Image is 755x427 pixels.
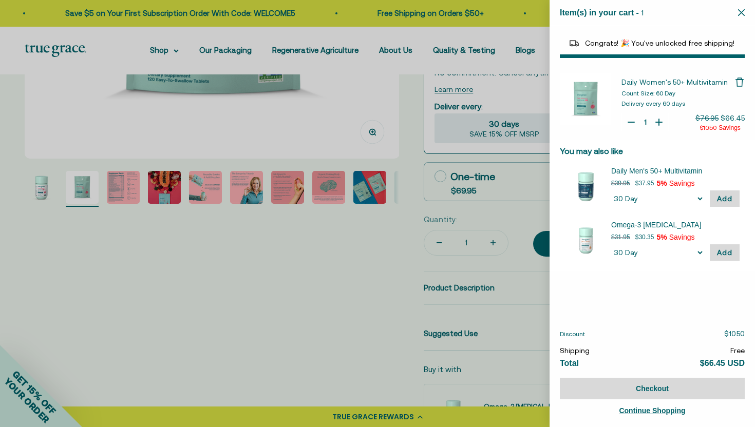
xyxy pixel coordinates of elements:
span: $66.45 USD [700,359,745,367]
span: Discount [560,331,585,338]
span: Continue Shopping [619,406,685,415]
button: Close [738,8,745,17]
img: 30 Day [565,166,606,207]
div: Daily Men's 50+ Multivitamin [611,166,740,176]
p: $31.95 [611,232,630,242]
span: $76.95 [695,114,719,122]
a: Continue Shopping [560,404,745,417]
span: Savings [669,179,695,187]
span: 1 [641,8,644,17]
button: Remove Daily Women's 50+ Multivitamin [734,77,745,87]
span: $10.50 [724,329,745,338]
span: Add [717,248,732,257]
div: Omega-3 Fish Oil [611,220,740,230]
span: $66.45 [721,114,745,122]
span: $10.50 [700,124,716,131]
img: Daily Women&#39;s 50+ Multivitamin - 60 Day [560,73,611,125]
span: You may also like [560,146,623,156]
span: Count Size: 60 Day [621,90,675,97]
span: 5% [656,233,667,241]
span: Daily Women's 50+ Multivitamin [621,78,728,86]
span: Add [717,195,732,203]
span: Congrats! 🎉 You've unlocked free shipping! [585,39,734,47]
button: Checkout [560,378,745,399]
div: Delivery every 60 days [621,100,734,108]
p: $37.95 [635,178,654,188]
p: $30.35 [635,232,654,242]
img: Reward bar icon image [568,37,580,49]
span: Omega-3 [MEDICAL_DATA] [611,220,727,230]
span: Total [560,359,579,367]
span: Savings [669,233,695,241]
input: Quantity for Daily Women's 50+ Multivitamin [640,117,650,127]
span: 5% [656,179,667,187]
span: Daily Men's 50+ Multivitamin [611,166,727,176]
img: 30 Day [565,220,606,261]
a: Daily Women's 50+ Multivitamin [621,77,734,87]
button: Add [710,190,740,207]
span: Item(s) in your cart - [560,8,639,17]
span: Shipping [560,346,590,355]
span: Free [730,346,745,355]
span: Savings [719,124,741,131]
button: Add [710,244,740,261]
p: $39.95 [611,178,630,188]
